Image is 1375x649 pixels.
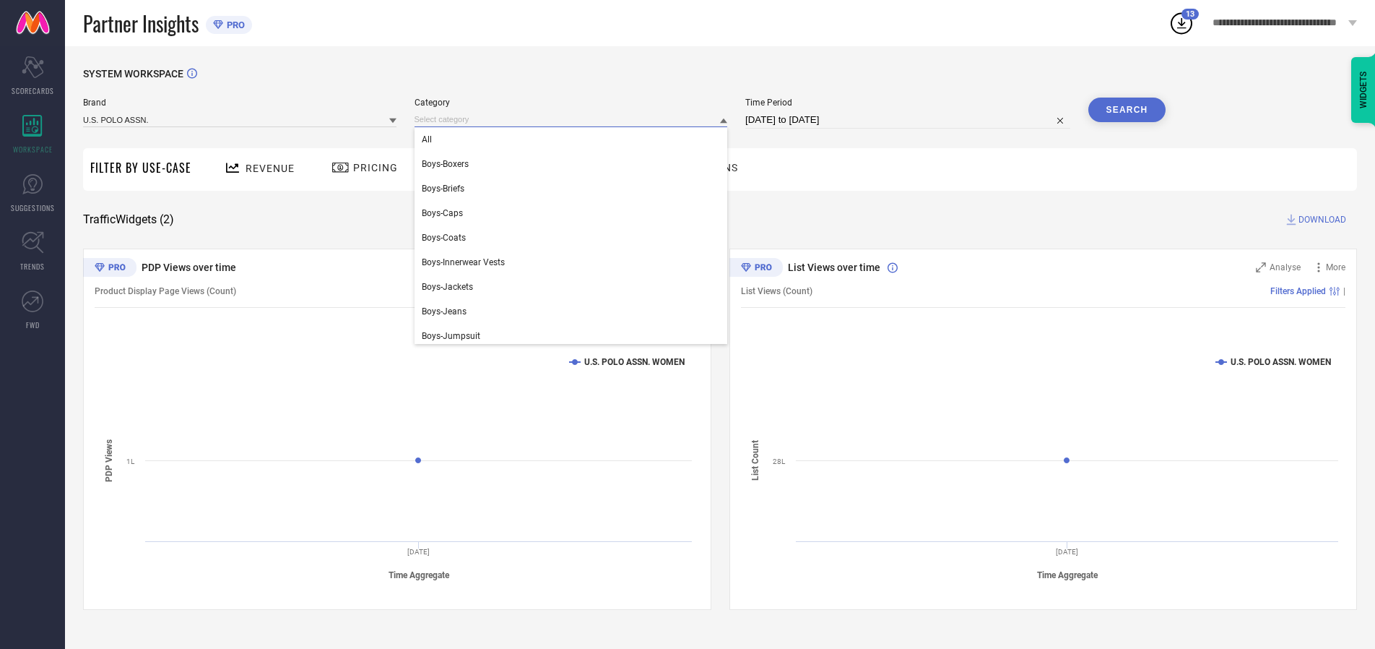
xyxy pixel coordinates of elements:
span: Boys-Jackets [422,282,473,292]
text: 28L [773,457,786,465]
span: Boys-Briefs [422,184,464,194]
div: Premium [729,258,783,280]
span: FWD [26,319,40,330]
div: Boys-Jumpsuit [415,324,728,348]
text: U.S. POLO ASSN. WOMEN [584,357,685,367]
tspan: List Count [750,440,760,481]
svg: Zoom [1256,262,1266,272]
div: Boys-Jackets [415,275,728,299]
span: Pricing [353,162,398,173]
span: Boys-Jumpsuit [422,331,480,341]
div: Boys-Jeans [415,299,728,324]
text: [DATE] [1056,548,1078,556]
span: Traffic Widgets ( 2 ) [83,212,174,227]
span: Category [415,98,728,108]
tspan: PDP Views [104,439,114,482]
span: PDP Views over time [142,262,236,273]
div: Boys-Caps [415,201,728,225]
span: Boys-Innerwear Vests [422,257,505,267]
span: 13 [1186,9,1194,19]
text: 1L [126,457,135,465]
text: U.S. POLO ASSN. WOMEN [1231,357,1331,367]
text: [DATE] [407,548,430,556]
span: Analyse [1270,262,1301,272]
span: Time Period [745,98,1070,108]
span: Filters Applied [1270,286,1326,296]
span: Brand [83,98,396,108]
span: DOWNLOAD [1298,212,1346,227]
tspan: Time Aggregate [389,570,450,580]
span: SYSTEM WORKSPACE [83,68,183,79]
div: All [415,127,728,152]
span: All [422,134,432,145]
span: SUGGESTIONS [11,202,55,213]
div: Premium [83,258,136,280]
span: Boys-Jeans [422,306,467,317]
div: Boys-Coats [415,225,728,250]
span: Product Display Page Views (Count) [95,286,236,296]
span: WORKSPACE [13,144,53,155]
tspan: Time Aggregate [1037,570,1098,580]
span: List Views over time [788,262,880,273]
span: | [1343,286,1345,296]
div: Boys-Innerwear Vests [415,250,728,275]
span: Boys-Boxers [422,159,469,169]
span: TRENDS [20,261,45,272]
div: Open download list [1168,10,1194,36]
span: Boys-Coats [422,233,466,243]
input: Select time period [745,111,1070,129]
span: List Views (Count) [741,286,812,296]
div: Boys-Boxers [415,152,728,176]
span: Filter By Use-Case [90,159,191,176]
input: Select category [415,112,728,127]
button: Search [1088,98,1166,122]
span: Revenue [246,163,295,174]
span: Boys-Caps [422,208,463,218]
span: More [1326,262,1345,272]
span: SCORECARDS [12,85,54,96]
span: Partner Insights [83,9,199,38]
span: PRO [223,20,245,30]
div: Boys-Briefs [415,176,728,201]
